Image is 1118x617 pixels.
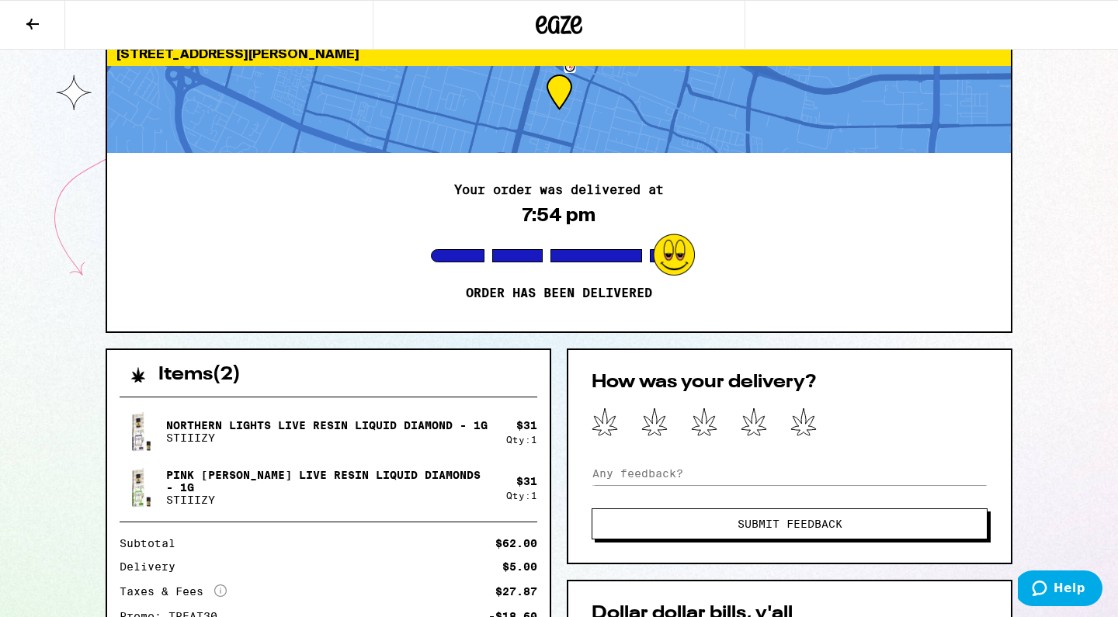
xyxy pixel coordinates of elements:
[523,204,595,226] div: 7:54 pm
[516,419,537,432] div: $ 31
[592,373,988,392] h2: How was your delivery?
[1018,570,1102,609] iframe: Opens a widget where you can find more information
[495,538,537,549] div: $62.00
[506,490,537,501] div: Qty: 1
[166,432,488,444] p: STIIIZY
[158,366,241,384] h2: Items ( 2 )
[506,435,537,445] div: Qty: 1
[592,462,988,485] input: Any feedback?
[120,410,163,453] img: Northern Lights Live Resin Liquid Diamond - 1g
[166,419,488,432] p: Northern Lights Live Resin Liquid Diamond - 1g
[738,518,842,529] span: Submit Feedback
[466,286,652,301] p: Order has been delivered
[120,466,163,509] img: Pink Runtz Live Resin Liquid Diamonds - 1g
[120,561,186,572] div: Delivery
[495,586,537,597] div: $27.87
[120,584,227,598] div: Taxes & Fees
[454,184,664,196] h2: Your order was delivered at
[592,508,988,539] button: Submit Feedback
[120,538,186,549] div: Subtotal
[107,40,1011,66] div: [STREET_ADDRESS][PERSON_NAME]
[502,561,537,572] div: $5.00
[166,494,494,506] p: STIIIZY
[516,475,537,487] div: $ 31
[166,469,494,494] p: Pink [PERSON_NAME] Live Resin Liquid Diamonds - 1g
